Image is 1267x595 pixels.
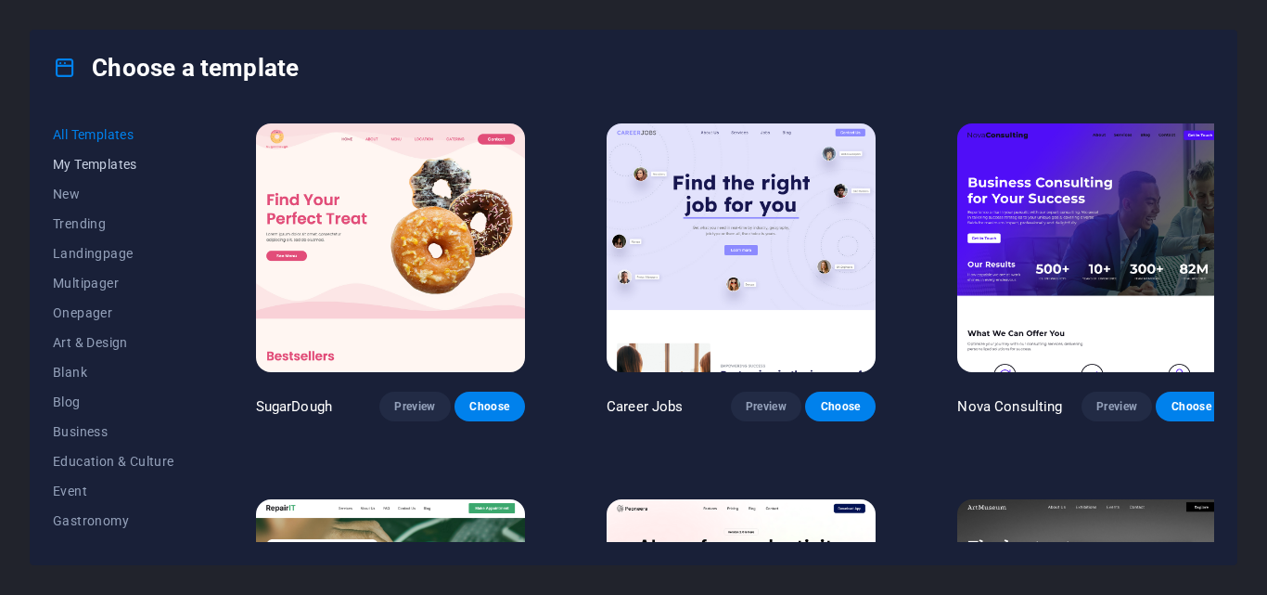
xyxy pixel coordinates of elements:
[957,397,1062,416] p: Nova Consulting
[53,365,174,380] span: Blank
[53,127,174,142] span: All Templates
[379,392,450,421] button: Preview
[1081,392,1152,421] button: Preview
[53,157,174,172] span: My Templates
[53,395,174,409] span: Blog
[53,53,299,83] h4: Choose a template
[53,536,174,565] button: Health
[53,424,174,439] span: Business
[53,446,174,476] button: Education & Culture
[53,216,174,231] span: Trending
[53,187,174,201] span: New
[53,476,174,506] button: Event
[1096,399,1137,414] span: Preview
[469,399,510,414] span: Choose
[53,149,174,179] button: My Templates
[53,276,174,291] span: Multipager
[53,506,174,536] button: Gastronomy
[53,120,174,149] button: All Templates
[746,399,787,414] span: Preview
[1156,392,1226,421] button: Choose
[454,392,525,421] button: Choose
[53,335,174,350] span: Art & Design
[957,123,1226,372] img: Nova Consulting
[53,454,174,469] span: Education & Culture
[1171,399,1211,414] span: Choose
[53,268,174,298] button: Multipager
[607,397,684,416] p: Career Jobs
[805,392,876,421] button: Choose
[53,513,174,528] span: Gastronomy
[53,239,174,268] button: Landingpage
[53,298,174,328] button: Onepager
[53,417,174,446] button: Business
[53,387,174,417] button: Blog
[607,123,876,372] img: Career Jobs
[53,179,174,209] button: New
[820,399,861,414] span: Choose
[53,209,174,239] button: Trending
[53,484,174,498] span: Event
[256,123,525,372] img: SugarDough
[53,357,174,387] button: Blank
[256,397,332,416] p: SugarDough
[53,246,174,261] span: Landingpage
[394,399,435,414] span: Preview
[731,392,801,421] button: Preview
[53,305,174,320] span: Onepager
[53,328,174,357] button: Art & Design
